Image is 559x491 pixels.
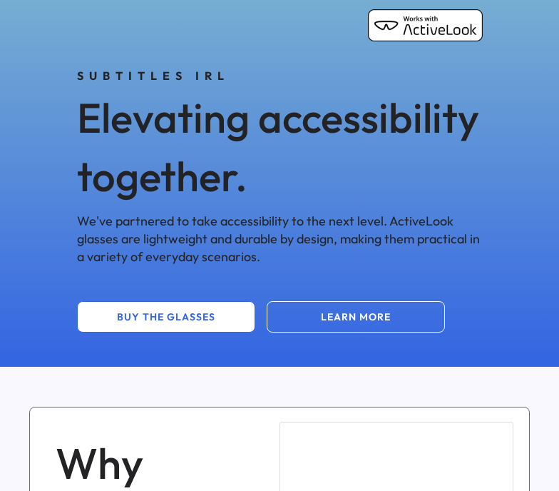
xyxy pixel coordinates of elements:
[77,68,482,83] div: SUBTITLES IRL
[77,88,482,204] div: Elevating accessibility together.
[267,301,445,333] button: LEARN MORE
[368,9,483,41] img: Works with ActiveLook badge
[77,301,255,333] button: BUY THE GLASSES
[77,212,482,266] div: We've partnered to take accessibility to the next level. ActiveLook glasses are lightweight and d...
